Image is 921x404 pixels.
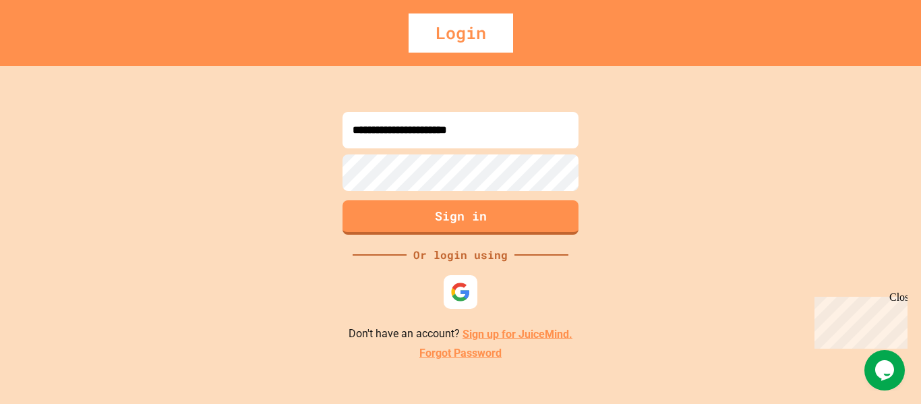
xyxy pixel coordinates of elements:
iframe: chat widget [809,291,908,349]
button: Sign in [343,200,578,235]
a: Sign up for JuiceMind. [463,327,572,340]
div: Login [409,13,513,53]
iframe: chat widget [864,350,908,391]
img: google-icon.svg [450,282,471,302]
div: Chat with us now!Close [5,5,93,86]
div: Or login using [407,247,514,263]
a: Forgot Password [419,345,502,362]
p: Don't have an account? [349,326,572,343]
